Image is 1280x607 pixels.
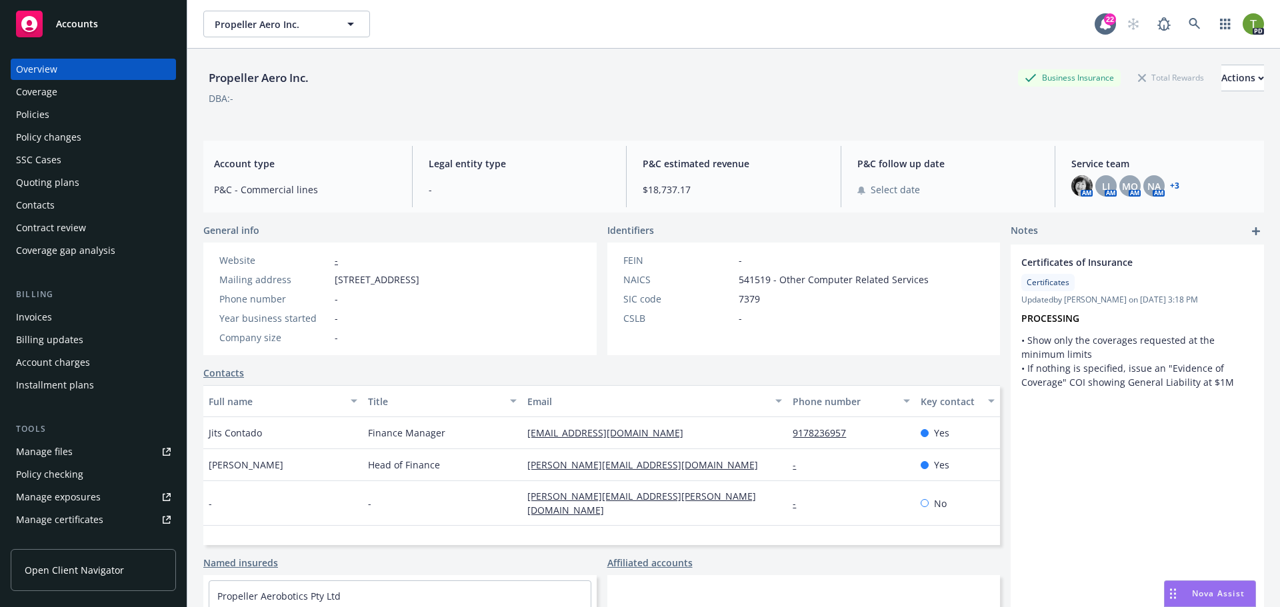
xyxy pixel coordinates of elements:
p: • Show only the coverages requested at the minimum limits • If nothing is specified, issue an "Ev... [1021,333,1253,389]
a: Manage exposures [11,486,176,508]
span: - [209,496,212,510]
a: SSC Cases [11,149,176,171]
strong: PROCESSING [1021,312,1079,324]
div: Contacts [16,195,55,216]
a: Policy changes [11,127,176,148]
a: +3 [1170,182,1179,190]
span: - [335,330,338,344]
a: Named insureds [203,556,278,570]
div: Policy changes [16,127,81,148]
button: Nova Assist [1164,580,1256,607]
span: Yes [934,426,949,440]
span: Head of Finance [368,458,440,472]
a: - [793,458,807,471]
button: Phone number [787,385,915,417]
span: P&C follow up date [857,157,1039,171]
a: Billing updates [11,329,176,350]
div: Installment plans [16,374,94,396]
a: Coverage gap analysis [11,240,176,261]
span: Updated by [PERSON_NAME] on [DATE] 3:18 PM [1021,294,1253,306]
span: - [739,311,742,325]
a: 9178236957 [793,426,857,439]
a: Coverage [11,81,176,103]
span: Yes [934,458,949,472]
a: Manage certificates [11,509,176,530]
a: [EMAIL_ADDRESS][DOMAIN_NAME] [527,426,694,439]
span: Service team [1071,157,1253,171]
span: P&C estimated revenue [643,157,825,171]
div: Tools [11,422,176,436]
span: Certificates [1027,277,1069,289]
button: Propeller Aero Inc. [203,11,370,37]
span: Select date [871,183,920,197]
button: Actions [1221,65,1264,91]
div: SSC Cases [16,149,61,171]
div: Coverage [16,81,57,103]
span: Identifiers [607,223,654,237]
div: NAICS [623,273,733,287]
div: DBA: - [209,91,233,105]
div: Contract review [16,217,86,239]
a: Affiliated accounts [607,556,693,570]
div: Total Rewards [1131,69,1211,86]
div: Overview [16,59,57,80]
div: FEIN [623,253,733,267]
span: Legal entity type [429,157,611,171]
a: Invoices [11,306,176,328]
div: Manage exposures [16,486,101,508]
div: Billing [11,288,176,301]
div: Phone number [219,292,329,306]
div: Key contact [921,394,980,408]
a: Overview [11,59,176,80]
a: Report a Bug [1151,11,1177,37]
button: Title [363,385,522,417]
span: Accounts [56,19,98,29]
button: Key contact [915,385,1000,417]
a: - [335,254,338,267]
a: Manage files [11,441,176,462]
div: Manage certificates [16,509,103,530]
a: Policies [11,104,176,125]
span: General info [203,223,259,237]
div: Business Insurance [1018,69,1121,86]
div: Quoting plans [16,172,79,193]
div: Website [219,253,329,267]
a: Policy checking [11,464,176,485]
span: Finance Manager [368,426,445,440]
div: Account charges [16,352,90,373]
button: Email [522,385,787,417]
div: Phone number [793,394,895,408]
a: Switch app [1212,11,1239,37]
span: Nova Assist [1192,588,1245,599]
span: No [934,496,947,510]
a: [PERSON_NAME][EMAIL_ADDRESS][PERSON_NAME][DOMAIN_NAME] [527,490,756,516]
img: photo [1071,175,1093,197]
a: Contract review [11,217,176,239]
div: Drag to move [1165,581,1181,606]
div: Propeller Aero Inc. [203,69,314,87]
a: Account charges [11,352,176,373]
span: [STREET_ADDRESS] [335,273,419,287]
span: P&C - Commercial lines [214,183,396,197]
img: photo [1243,13,1264,35]
span: Account type [214,157,396,171]
a: [PERSON_NAME][EMAIL_ADDRESS][DOMAIN_NAME] [527,458,769,471]
span: Notes [1011,223,1038,239]
div: CSLB [623,311,733,325]
span: LI [1102,179,1110,193]
a: Start snowing [1120,11,1147,37]
span: 7379 [739,292,760,306]
a: Search [1181,11,1208,37]
a: Propeller Aerobotics Pty Ltd [217,590,341,602]
div: Certificates of InsuranceCertificatesUpdatedby [PERSON_NAME] on [DATE] 3:18 PMPROCESSING• Show on... [1011,245,1264,400]
span: NA [1147,179,1161,193]
span: MQ [1122,179,1138,193]
span: - [739,253,742,267]
div: Email [527,394,767,408]
div: Billing updates [16,329,83,350]
div: Full name [209,394,343,408]
span: Certificates of Insurance [1021,255,1219,269]
span: - [429,183,611,197]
